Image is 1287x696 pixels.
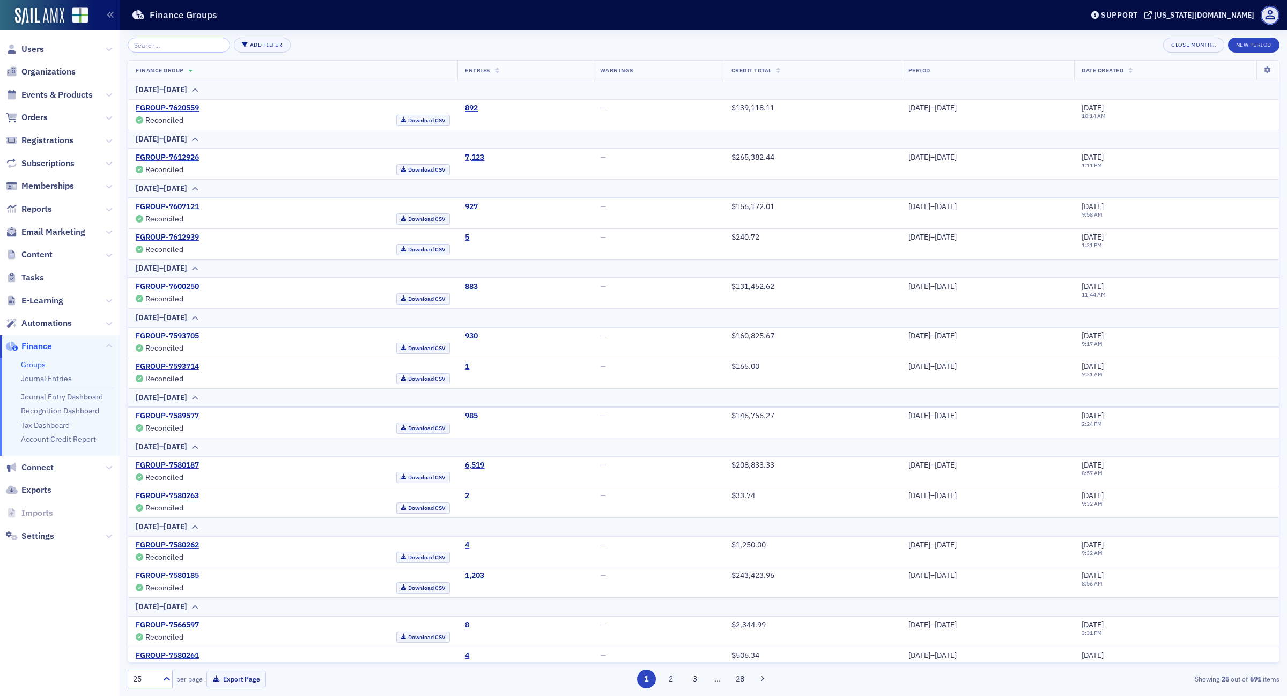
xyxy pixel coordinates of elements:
div: 883 [465,282,478,292]
div: [DATE]–[DATE] [136,183,187,194]
a: Journal Entries [21,374,72,383]
a: Users [6,43,44,55]
span: [DATE] [1082,282,1104,291]
a: Reports [6,203,52,215]
div: Reconciled [145,117,183,123]
span: [DATE] [1082,232,1104,242]
a: Download CSV [396,343,450,354]
span: Connect [21,462,54,473]
span: $506.34 [731,650,759,660]
span: — [600,152,606,162]
span: [DATE] [1082,650,1104,660]
time: 9:32 AM [1082,660,1103,667]
a: 7,123 [465,153,484,162]
div: 4 [465,651,469,661]
time: 8:56 AM [1082,580,1103,587]
div: [DATE]–[DATE] [136,601,187,612]
span: $243,423.96 [731,571,774,580]
div: Showing out of items [903,674,1279,684]
a: 8 [465,620,469,630]
span: Memberships [21,180,74,192]
div: Reconciled [145,634,183,640]
time: 3:31 PM [1082,629,1102,636]
time: 8:57 AM [1082,469,1103,477]
div: [DATE]–[DATE] [136,521,187,532]
a: Download CSV [396,423,450,434]
span: Users [21,43,44,55]
span: — [600,650,606,660]
div: [DATE]–[DATE] [908,540,1067,550]
a: E-Learning [6,295,63,307]
img: SailAMX [15,8,64,25]
span: Reports [21,203,52,215]
time: 1:11 PM [1082,161,1102,169]
a: Orders [6,112,48,123]
span: $2,344.99 [731,620,766,630]
div: [DATE]–[DATE] [908,331,1067,341]
div: 2 [465,491,469,501]
a: Subscriptions [6,158,75,169]
div: 25 [133,673,157,685]
div: Reconciled [145,167,183,173]
div: [DATE]–[DATE] [136,134,187,145]
span: Automations [21,317,72,329]
a: 927 [465,202,478,212]
span: — [600,540,606,550]
span: — [600,571,606,580]
div: Reconciled [145,585,183,591]
span: $139,118.11 [731,103,774,113]
a: Tax Dashboard [21,420,70,430]
div: [DATE]–[DATE] [908,491,1067,501]
a: Connect [6,462,54,473]
div: Reconciled [145,216,183,222]
a: Account Credit Report [21,434,96,444]
a: 892 [465,103,478,113]
a: Organizations [6,66,76,78]
span: [DATE] [1082,361,1104,371]
a: FGROUP-7580262 [136,540,199,550]
a: Journal Entry Dashboard [21,392,103,402]
a: FGROUP-7612939 [136,233,199,242]
button: 28 [731,670,750,688]
div: [DATE]–[DATE] [908,411,1067,421]
a: Finance [6,340,52,352]
span: — [600,411,606,420]
a: FGROUP-7620559 [136,103,199,113]
button: Close Month… [1163,38,1224,53]
a: 4 [465,540,469,550]
a: Download CSV [396,373,450,384]
span: — [600,282,606,291]
a: Download CSV [396,472,450,483]
span: $208,833.33 [731,460,774,470]
div: Reconciled [145,554,183,560]
a: View Homepage [64,7,88,25]
img: SailAMX [72,7,88,24]
a: Content [6,249,53,261]
a: Download CSV [396,164,450,175]
time: 9:32 AM [1082,500,1103,507]
div: [DATE]–[DATE] [908,362,1067,372]
a: Recognition Dashboard [21,406,99,416]
span: Events & Products [21,89,93,101]
div: Reconciled [145,475,183,480]
a: Registrations [6,135,73,146]
span: Subscriptions [21,158,75,169]
div: [DATE]–[DATE] [908,651,1067,661]
button: New Period [1228,38,1279,53]
button: 3 [686,670,705,688]
span: Settings [21,530,54,542]
span: Warnings [600,66,633,74]
a: Download CSV [396,213,450,225]
div: 6,519 [465,461,484,470]
span: Orders [21,112,48,123]
span: … [710,674,725,684]
a: Download CSV [396,552,450,563]
div: [DATE]–[DATE] [908,153,1067,162]
span: [DATE] [1082,331,1104,340]
div: Reconciled [145,425,183,431]
span: [DATE] [1082,411,1104,420]
span: $146,756.27 [731,411,774,420]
